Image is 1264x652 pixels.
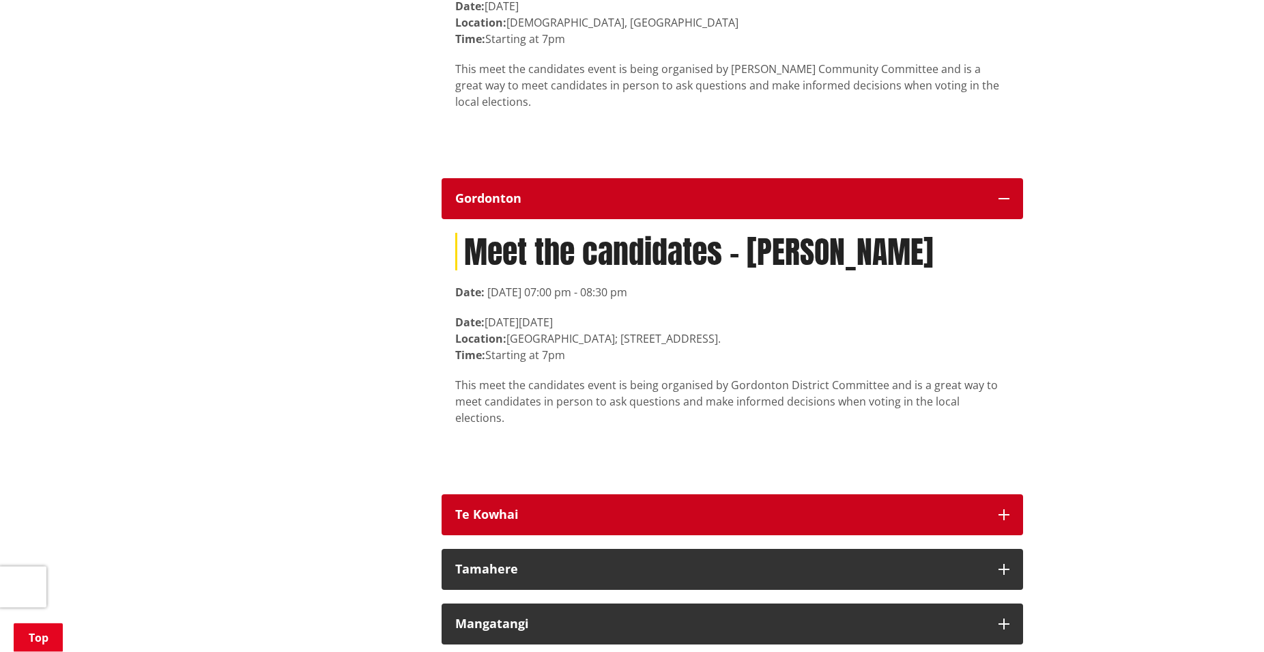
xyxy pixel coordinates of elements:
[455,61,1009,110] p: This meet the candidates event is being organised by [PERSON_NAME] Community Committee and is a g...
[455,563,985,576] div: Tamahere
[455,377,1009,426] p: This meet the candidates event is being organised by Gordonton District Committee and is a great ...
[455,190,521,206] strong: Gordonton
[1201,595,1250,644] iframe: Messenger Launcher
[442,549,1023,590] button: Tamahere
[455,330,1009,363] p: [GEOGRAPHIC_DATA]; [STREET_ADDRESS]. Starting at 7pm
[455,233,1009,270] h1: Meet the candidates - [PERSON_NAME]
[455,617,985,631] div: Mangatangi
[442,178,1023,219] button: Gordonton
[519,315,553,330] time: [DATE]
[455,506,519,522] strong: Te Kowhai
[455,315,485,330] strong: Date:
[455,331,506,346] strong: Location:
[14,623,63,652] a: Top
[455,285,485,300] strong: Date:
[455,348,485,363] strong: Time:
[455,31,485,46] strong: Time:
[442,494,1023,535] button: Te Kowhai
[442,604,1023,644] button: Mangatangi
[455,15,506,30] strong: Location:
[487,285,627,300] time: [DATE] 07:00 pm - 08:30 pm
[455,314,1009,330] div: [DATE]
